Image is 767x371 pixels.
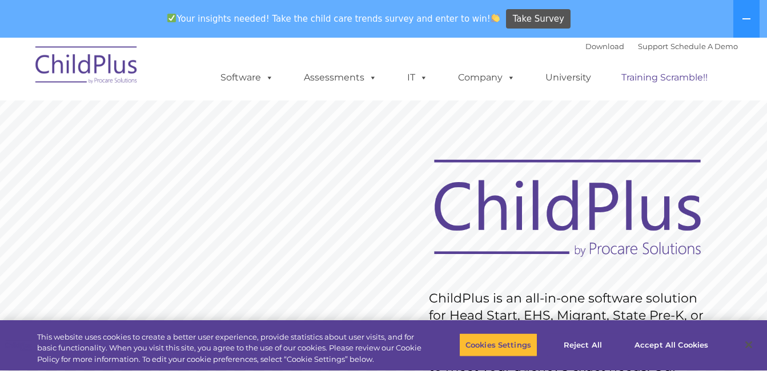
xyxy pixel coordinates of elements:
button: Cookies Settings [459,333,537,357]
button: Accept All Cookies [628,333,714,357]
span: Take Survey [513,9,564,29]
a: Support [638,42,668,51]
a: Assessments [292,66,388,89]
a: Company [447,66,527,89]
font: | [585,42,738,51]
img: 👏 [491,14,500,22]
a: IT [396,66,439,89]
a: Schedule A Demo [670,42,738,51]
img: ✅ [167,14,176,22]
button: Reject All [547,333,619,357]
img: ChildPlus by Procare Solutions [30,38,144,95]
a: Software [209,66,285,89]
a: University [534,66,603,89]
button: Close [736,332,761,357]
a: Take Survey [506,9,571,29]
a: Download [585,42,624,51]
div: This website uses cookies to create a better user experience, provide statistics about user visit... [37,332,422,365]
span: Your insights needed! Take the child care trends survey and enter to win! [163,7,505,30]
a: Training Scramble!! [610,66,719,89]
